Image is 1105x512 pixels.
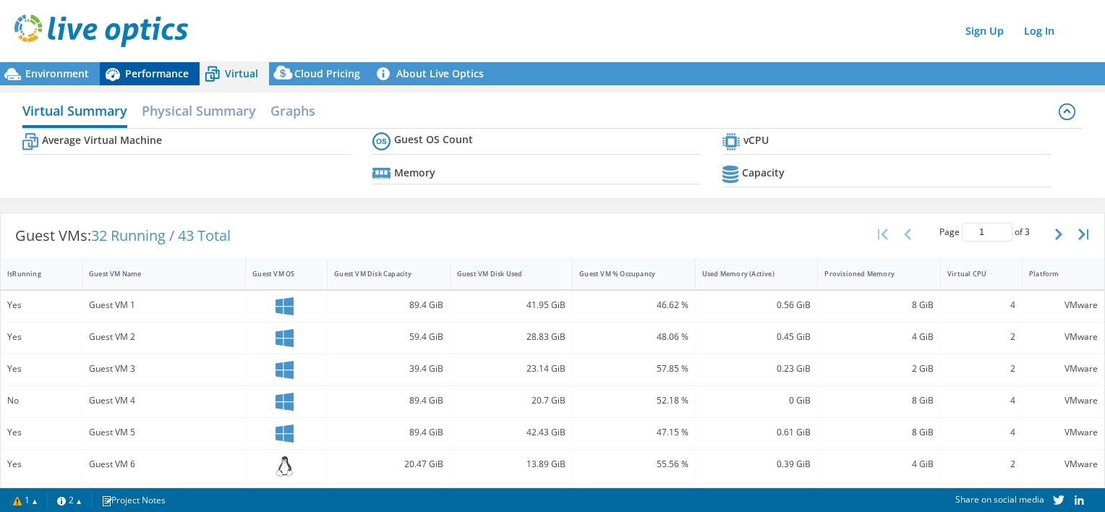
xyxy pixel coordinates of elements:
div: 8 GiB [824,393,934,409]
div: 23.14 GiB [457,361,566,377]
div: 2 [947,456,1015,472]
div: 4 GiB [824,456,934,472]
div: 39.4 GiB [334,361,443,377]
a: Sign Up [958,20,1011,41]
span: 3 [1025,226,1030,238]
span: Performance [125,67,189,80]
div: Guest VM 5 [89,424,239,440]
div: 0.56 GiB [702,297,811,313]
div: Used Memory (Active) [702,269,794,278]
div: 20.47 GiB [334,456,443,472]
div: Yes [7,329,75,345]
div: 46.62 % [579,297,688,313]
div: 0.39 GiB [702,456,811,472]
a: 2 [47,491,92,509]
div: Virtual CPU [947,269,998,278]
div: 57.85 % [579,361,688,377]
div: Guest VM % Occupancy [579,269,671,278]
div: 4 GiB [824,329,934,345]
div: 2 [947,329,1015,345]
div: Yes [7,361,75,377]
h2: Graphs [270,96,315,125]
div: Platform [1029,269,1080,278]
div: Guest VM 4 [89,393,239,409]
div: No [7,393,75,409]
div: 89.4 GiB [334,297,443,313]
b: Memory [394,166,435,180]
span: Cloud Pricing [294,67,360,80]
div: VMware [1029,393,1098,409]
span: Virtual [225,67,258,80]
div: 4 [947,297,1015,313]
div: 2 [947,361,1015,377]
div: VMware [1029,456,1098,472]
b: Guest OS Count [394,132,473,147]
div: Provisioned Memory [824,269,916,278]
span: 32 Running / 43 Total [91,226,231,245]
b: vCPU [743,133,769,148]
div: 48.06 % [579,329,688,345]
h2: Virtual Summary [22,96,127,128]
a: About Live Optics [371,62,495,85]
div: 13.89 GiB [457,456,566,472]
div: VMware [1029,361,1098,377]
div: 4 [947,393,1015,409]
div: 0.23 GiB [702,361,811,377]
b: Capacity [742,166,785,180]
b: Average Virtual Machine [42,133,162,148]
div: Guest VM 1 [89,297,239,313]
span: Environment [25,67,89,80]
div: 42.43 GiB [457,424,566,440]
div: VMware [1029,297,1098,313]
div: 47.15 % [579,424,688,440]
div: 28.83 GiB [457,329,566,345]
div: Guest VM OS [252,269,303,278]
span: Share on social media [955,493,1044,505]
div: 0.45 GiB [702,329,811,345]
a: 1 [3,491,48,509]
div: 0 GiB [702,393,811,409]
div: 55.56 % [579,456,688,472]
div: 89.4 GiB [334,393,443,409]
div: 89.4 GiB [334,424,443,440]
h2: Physical Summary [142,96,256,125]
div: 4 [947,424,1015,440]
div: Guest VM 3 [89,361,239,377]
div: Guest VM Disk Capacity [334,269,426,278]
a: Project Notes [91,491,176,509]
div: Guest VM 6 [89,456,239,472]
img: live_optics_svg.svg [14,14,188,47]
div: VMware [1029,424,1098,440]
div: Guest VMs: [1,213,245,258]
div: Yes [7,424,75,440]
div: 41.95 GiB [457,297,566,313]
a: Log In [1017,20,1062,41]
span: Page of [939,223,1030,242]
div: 8 GiB [824,297,934,313]
div: 8 GiB [824,424,934,440]
div: 20.7 GiB [457,393,566,409]
div: Yes [7,456,75,472]
div: Yes [7,297,75,313]
div: 52.18 % [579,393,688,409]
div: Guest VM 2 [89,329,239,345]
div: 2 GiB [824,361,934,377]
div: 0.61 GiB [702,424,811,440]
input: jump to page [962,223,1012,242]
div: IsRunning [7,269,58,278]
div: 59.4 GiB [334,329,443,345]
div: Guest VM Name [89,269,221,278]
div: VMware [1029,329,1098,345]
div: Guest VM Disk Used [457,269,549,278]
